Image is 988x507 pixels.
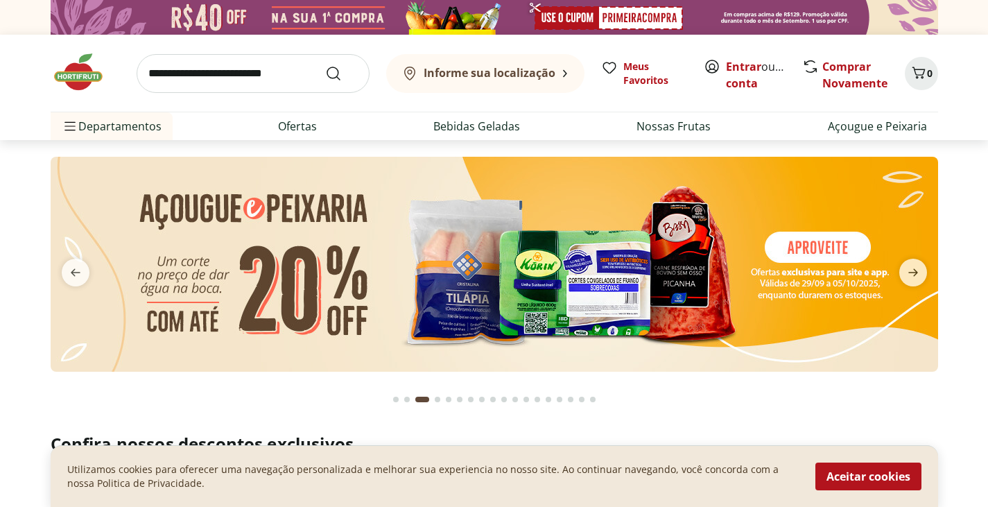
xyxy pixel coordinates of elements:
button: Go to page 8 from fs-carousel [476,383,487,416]
button: Menu [62,110,78,143]
span: Meus Favoritos [623,60,687,87]
button: Go to page 17 from fs-carousel [576,383,587,416]
button: Go to page 14 from fs-carousel [543,383,554,416]
img: açougue [51,157,938,372]
button: Go to page 5 from fs-carousel [443,383,454,416]
a: Açougue e Peixaria [828,118,927,135]
button: Go to page 7 from fs-carousel [465,383,476,416]
button: Go to page 2 from fs-carousel [401,383,413,416]
a: Ofertas [278,118,317,135]
button: next [888,259,938,286]
span: ou [726,58,788,92]
button: Go to page 4 from fs-carousel [432,383,443,416]
button: Go to page 15 from fs-carousel [554,383,565,416]
span: Departamentos [62,110,162,143]
button: Go to page 13 from fs-carousel [532,383,543,416]
a: Meus Favoritos [601,60,687,87]
h2: Confira nossos descontos exclusivos [51,433,938,455]
button: Aceitar cookies [815,463,921,490]
button: Go to page 18 from fs-carousel [587,383,598,416]
img: Hortifruti [51,51,120,93]
button: Go to page 12 from fs-carousel [521,383,532,416]
button: Current page from fs-carousel [413,383,432,416]
p: Utilizamos cookies para oferecer uma navegação personalizada e melhorar sua experiencia no nosso ... [67,463,799,490]
button: Go to page 16 from fs-carousel [565,383,576,416]
a: Nossas Frutas [636,118,711,135]
a: Bebidas Geladas [433,118,520,135]
button: previous [51,259,101,286]
b: Informe sua localização [424,65,555,80]
button: Carrinho [905,57,938,90]
button: Go to page 10 from fs-carousel [499,383,510,416]
button: Go to page 1 from fs-carousel [390,383,401,416]
button: Informe sua localização [386,54,584,93]
button: Go to page 6 from fs-carousel [454,383,465,416]
span: 0 [927,67,933,80]
input: search [137,54,370,93]
a: Entrar [726,59,761,74]
button: Submit Search [325,65,358,82]
button: Go to page 11 from fs-carousel [510,383,521,416]
a: Comprar Novamente [822,59,887,91]
a: Criar conta [726,59,802,91]
button: Go to page 9 from fs-carousel [487,383,499,416]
